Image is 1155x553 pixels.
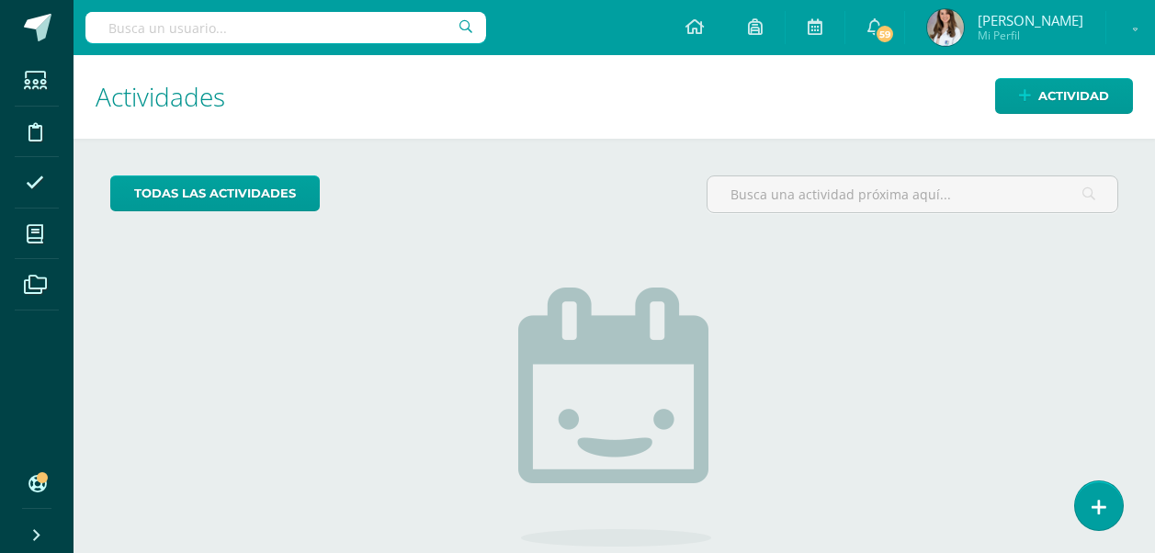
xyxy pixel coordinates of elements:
span: 59 [875,24,895,44]
input: Busca una actividad próxima aquí... [708,176,1117,212]
span: Actividad [1038,79,1109,113]
a: Actividad [995,78,1133,114]
h1: Actividades [96,55,1133,139]
img: no_activities.png [518,288,711,547]
span: [PERSON_NAME] [978,11,1083,29]
img: a3485d9babf22a770558c2c8050e4d4d.png [927,9,964,46]
span: Mi Perfil [978,28,1083,43]
a: todas las Actividades [110,175,320,211]
input: Busca un usuario... [85,12,485,43]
